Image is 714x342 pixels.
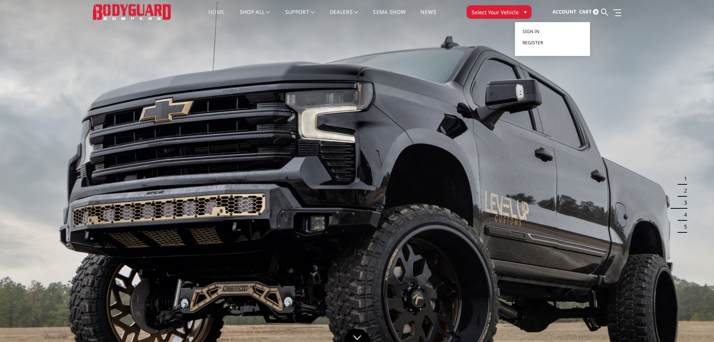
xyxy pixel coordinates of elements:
a: News [421,9,436,24]
button: Select Your Vehicle [467,5,531,19]
a: Support [285,9,315,24]
a: Dealers [330,9,358,24]
a: Account [552,2,576,22]
a: Click to Down [344,329,370,342]
a: Sign in [522,26,582,37]
span: Sign in [522,28,539,35]
a: Cart 0 [579,2,599,22]
button: 4 of 5 [680,209,687,221]
span: Cart [579,8,592,15]
button: 2 of 5 [680,185,687,197]
span: Select Your Vehicle [472,8,519,16]
a: Home [208,9,225,24]
span: ▾ [524,8,527,16]
button: 3 of 5 [680,197,687,209]
button: 1 of 5 [680,173,687,185]
span: 0 [593,9,599,15]
a: shop all [240,9,270,24]
a: SEMA Show [373,9,406,24]
button: 5 of 5 [680,221,687,233]
a: Register [522,37,582,48]
span: Account [552,8,576,15]
img: BODYGUARD BUMPERS [93,4,172,20]
span: Register [522,39,543,46]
